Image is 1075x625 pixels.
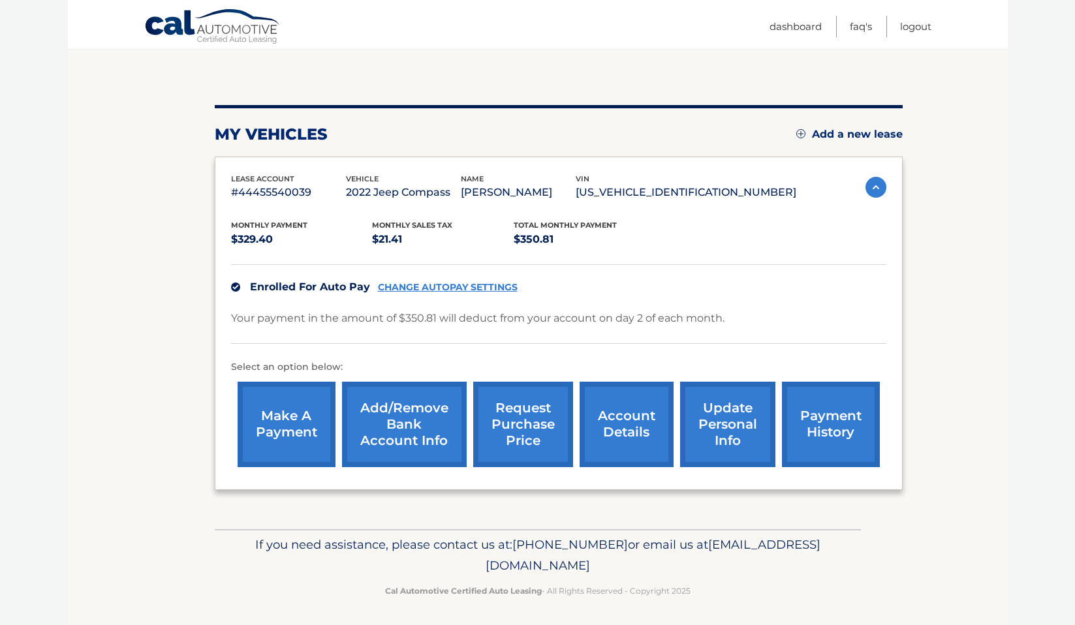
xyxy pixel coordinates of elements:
a: Logout [900,16,931,37]
span: Total Monthly Payment [514,221,617,230]
a: CHANGE AUTOPAY SETTINGS [378,282,518,293]
img: accordion-active.svg [865,177,886,198]
span: vehicle [346,174,379,183]
p: $329.40 [231,230,373,249]
img: add.svg [796,129,805,138]
p: Your payment in the amount of $350.81 will deduct from your account on day 2 of each month. [231,309,724,328]
span: name [461,174,484,183]
strong: Cal Automotive Certified Auto Leasing [385,586,542,596]
a: Add/Remove bank account info [342,382,467,467]
p: 2022 Jeep Compass [346,183,461,202]
a: payment history [782,382,880,467]
a: request purchase price [473,382,573,467]
a: make a payment [238,382,335,467]
span: Enrolled For Auto Pay [250,281,370,293]
p: $21.41 [372,230,514,249]
span: Monthly Payment [231,221,307,230]
p: [PERSON_NAME] [461,183,576,202]
a: account details [580,382,674,467]
a: Cal Automotive [144,8,281,46]
a: Dashboard [770,16,822,37]
span: [PHONE_NUMBER] [512,537,628,552]
img: check.svg [231,282,240,292]
p: #44455540039 [231,183,346,202]
span: lease account [231,174,294,183]
p: $350.81 [514,230,655,249]
a: Add a new lease [796,128,903,141]
span: vin [576,174,589,183]
p: If you need assistance, please contact us at: or email us at [223,534,852,576]
p: Select an option below: [231,359,886,375]
h2: my vehicles [215,125,328,144]
a: FAQ's [850,16,872,37]
span: Monthly sales Tax [372,221,452,230]
p: - All Rights Reserved - Copyright 2025 [223,584,852,598]
a: update personal info [680,382,775,467]
p: [US_VEHICLE_IDENTIFICATION_NUMBER] [576,183,796,202]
